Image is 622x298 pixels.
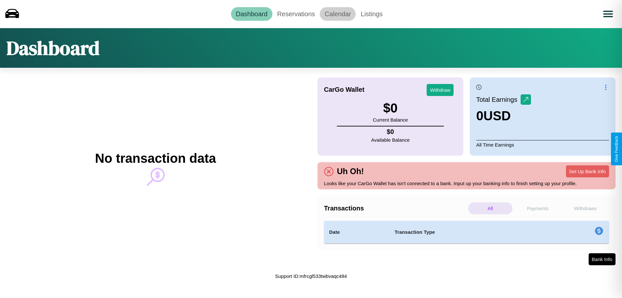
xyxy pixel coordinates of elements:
p: All Time Earnings [476,140,609,149]
a: Calendar [320,7,356,21]
p: Looks like your CarGo Wallet has isn't connected to a bank. Input up your banking info to finish ... [324,179,609,188]
p: Available Balance [371,136,410,144]
h4: $ 0 [371,128,410,136]
button: Bank Info [589,253,616,265]
h4: Date [329,228,384,236]
button: Set Up Bank Info [566,165,609,177]
h1: Dashboard [6,35,99,61]
h3: $ 0 [373,101,408,115]
a: Reservations [272,7,320,21]
p: Payments [516,202,560,214]
p: Current Balance [373,115,408,124]
p: Total Earnings [476,94,521,105]
button: Open menu [599,5,617,23]
h4: Uh Oh! [334,167,367,176]
div: Give Feedback [614,136,619,162]
h4: Transactions [324,205,466,212]
h4: Transaction Type [395,228,542,236]
a: Dashboard [231,7,272,21]
button: Withdraw [427,84,454,96]
p: Withdraws [563,202,607,214]
p: Support ID: mfrcgl533twbvaqc484 [275,272,347,280]
h4: CarGo Wallet [324,86,364,93]
p: All [468,202,513,214]
h2: No transaction data [95,151,216,166]
table: simple table [324,221,609,244]
h3: 0 USD [476,109,531,123]
a: Listings [356,7,387,21]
